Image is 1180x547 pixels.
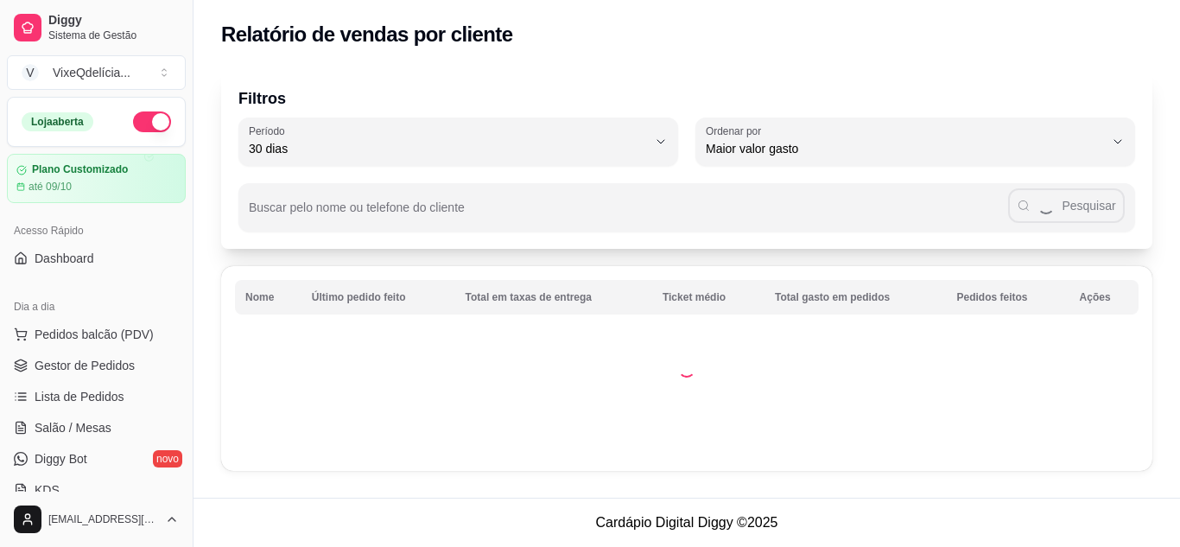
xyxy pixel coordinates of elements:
[48,13,179,29] span: Diggy
[7,476,186,504] a: KDS
[35,481,60,499] span: KDS
[35,450,87,467] span: Diggy Bot
[249,206,1008,223] input: Buscar pelo nome ou telefone do cliente
[7,55,186,90] button: Select a team
[249,124,290,138] label: Período
[7,499,186,540] button: [EMAIL_ADDRESS][DOMAIN_NAME]
[238,86,1135,111] p: Filtros
[7,352,186,379] a: Gestor de Pedidos
[7,293,186,321] div: Dia a dia
[35,419,111,436] span: Salão / Mesas
[193,498,1180,547] footer: Cardápio Digital Diggy © 2025
[7,414,186,442] a: Salão / Mesas
[7,154,186,203] a: Plano Customizadoaté 09/10
[29,180,72,194] article: até 09/10
[35,326,154,343] span: Pedidos balcão (PDV)
[706,124,767,138] label: Ordenar por
[695,118,1135,166] button: Ordenar porMaior valor gasto
[48,512,158,526] span: [EMAIL_ADDRESS][DOMAIN_NAME]
[32,163,128,176] article: Plano Customizado
[35,357,135,374] span: Gestor de Pedidos
[22,64,39,81] span: V
[678,360,695,378] div: Loading
[35,388,124,405] span: Lista de Pedidos
[7,7,186,48] a: DiggySistema de Gestão
[7,445,186,473] a: Diggy Botnovo
[7,321,186,348] button: Pedidos balcão (PDV)
[35,250,94,267] span: Dashboard
[7,217,186,245] div: Acesso Rápido
[53,64,130,81] div: VixeQdelícia ...
[22,112,93,131] div: Loja aberta
[133,111,171,132] button: Alterar Status
[221,21,513,48] h2: Relatório de vendas por cliente
[7,383,186,410] a: Lista de Pedidos
[48,29,179,42] span: Sistema de Gestão
[249,140,647,157] span: 30 dias
[238,118,678,166] button: Período30 dias
[7,245,186,272] a: Dashboard
[706,140,1104,157] span: Maior valor gasto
